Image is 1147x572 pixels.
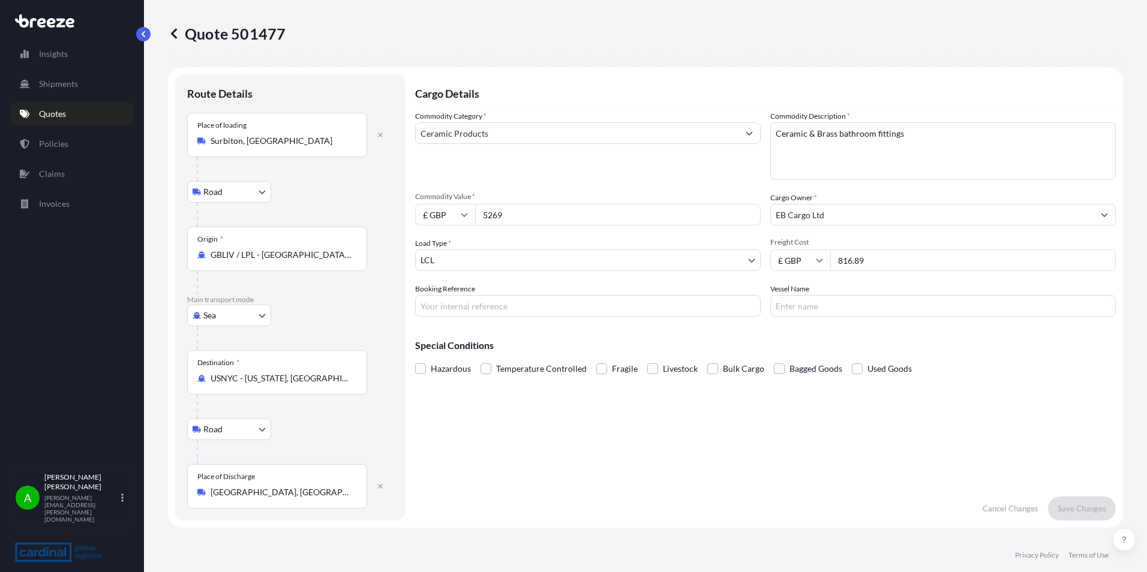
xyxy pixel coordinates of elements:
a: Quotes [10,102,134,126]
a: Privacy Policy [1015,550,1059,560]
img: organization-logo [15,543,102,562]
p: Cancel Changes [983,502,1038,514]
button: Select transport [187,181,271,203]
span: Sea [203,309,216,321]
button: Show suggestions [738,122,760,144]
input: Select a commodity type [416,122,738,144]
textarea: Ceramic & Brass bathroom fittings [770,122,1116,180]
span: Commodity Value [415,192,761,201]
label: Vessel Name [770,283,809,295]
input: Place of Discharge [211,486,352,498]
button: LCL [415,249,761,271]
button: Show suggestions [1094,204,1115,225]
button: Select transport [187,419,271,440]
span: Freight Cost [770,237,1116,247]
p: Invoices [39,198,70,210]
p: [PERSON_NAME][EMAIL_ADDRESS][PERSON_NAME][DOMAIN_NAME] [44,494,119,523]
span: Temperature Controlled [496,360,587,378]
a: Invoices [10,192,134,216]
div: Origin [197,234,223,244]
p: Route Details [187,86,253,101]
input: Origin [211,249,352,261]
label: Cargo Owner [770,192,817,204]
input: Your internal reference [415,295,761,317]
a: Terms of Use [1068,550,1109,560]
p: Policies [39,138,68,150]
a: Policies [10,132,134,156]
p: Shipments [39,78,78,90]
span: Fragile [612,360,638,378]
label: Booking Reference [415,283,475,295]
input: Enter amount [830,249,1116,271]
span: Bulk Cargo [723,360,764,378]
p: Cargo Details [415,74,1116,110]
a: Claims [10,162,134,186]
input: Full name [771,204,1094,225]
span: Road [203,186,223,198]
p: Quote 501477 [168,24,286,43]
div: Destination [197,358,239,368]
label: Commodity Description [770,110,850,122]
p: [PERSON_NAME] [PERSON_NAME] [44,472,119,492]
span: Load Type [415,237,451,249]
p: Main transport mode [187,295,394,305]
span: Livestock [663,360,698,378]
div: Place of Discharge [197,472,255,481]
button: Cancel Changes [973,496,1048,520]
button: Save Changes [1048,496,1116,520]
a: Shipments [10,72,134,96]
p: Insights [39,48,68,60]
span: Road [203,423,223,435]
input: Place of loading [211,135,352,147]
button: Select transport [187,305,271,326]
span: Used Goods [867,360,912,378]
span: A [24,492,31,504]
p: Claims [39,168,65,180]
div: Place of loading [197,121,247,130]
input: Type amount [475,204,761,225]
span: Bagged Goods [789,360,842,378]
p: Save Changes [1058,502,1106,514]
input: Destination [211,372,352,384]
p: Special Conditions [415,341,1116,350]
input: Enter name [770,295,1116,317]
a: Insights [10,42,134,66]
p: Quotes [39,108,66,120]
span: LCL [421,254,434,266]
label: Commodity Category [415,110,487,122]
span: Hazardous [431,360,471,378]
